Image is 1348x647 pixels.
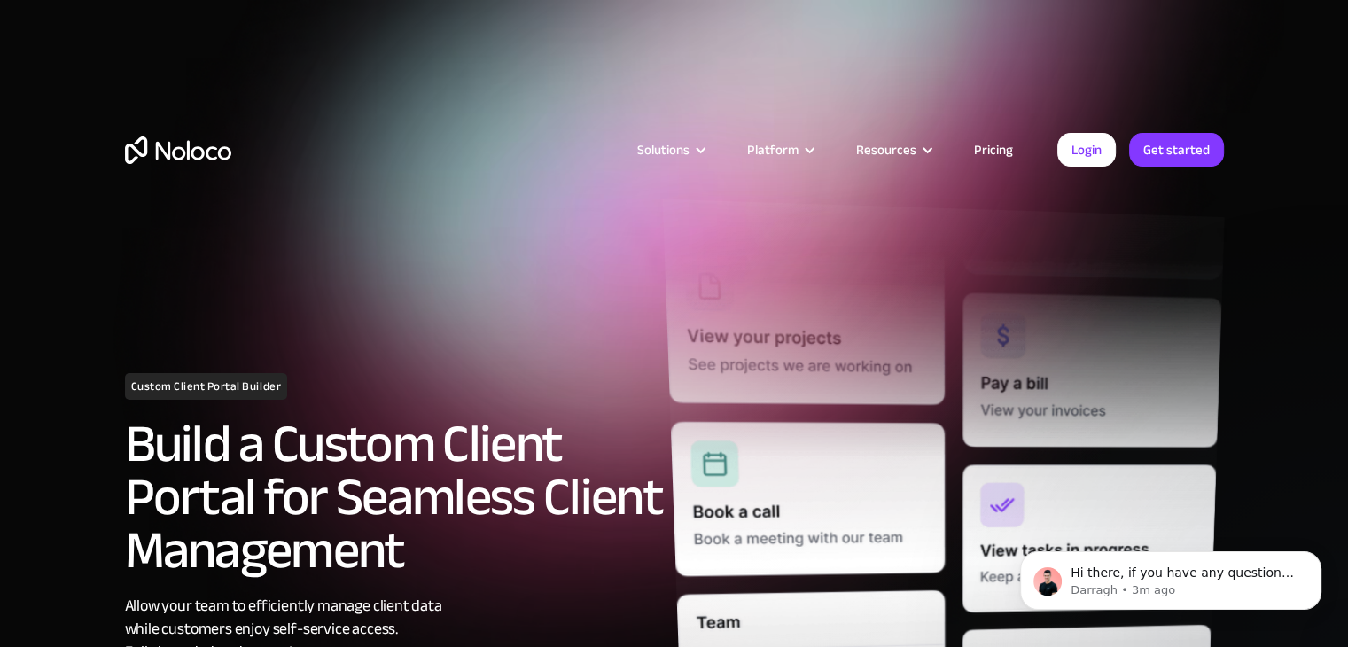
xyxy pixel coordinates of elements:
[615,138,725,161] div: Solutions
[1057,133,1116,167] a: Login
[856,138,916,161] div: Resources
[747,138,799,161] div: Platform
[637,138,690,161] div: Solutions
[125,417,666,577] h2: Build a Custom Client Portal for Seamless Client Management
[952,138,1035,161] a: Pricing
[125,136,231,164] a: home
[125,373,288,400] h1: Custom Client Portal Builder
[1129,133,1224,167] a: Get started
[993,514,1348,638] iframe: Intercom notifications message
[834,138,952,161] div: Resources
[725,138,834,161] div: Platform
